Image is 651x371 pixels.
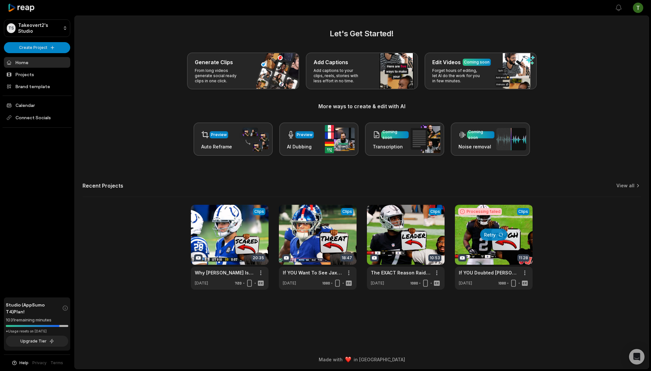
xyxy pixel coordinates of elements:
[459,269,518,276] div: If YOU Doubted [PERSON_NAME] Power - These RUNS Will SHOCK You
[32,360,47,366] a: Privacy
[6,329,68,334] div: *Usage resets on [DATE]
[480,229,507,241] button: Retry
[297,132,313,138] div: Preview
[6,336,68,347] button: Upgrade Tier
[6,317,68,323] div: 1031 remaining minutes
[195,68,245,84] p: From long videos generate social ready clips in one click.
[432,68,482,84] p: Forget hours of editing, let AI do the work for you in few minutes.
[373,143,409,150] h3: Transcription
[616,182,634,189] a: View all
[6,301,62,315] span: Studio (AppSumo T4) Plan!
[382,129,407,141] div: Coming soon
[4,100,70,110] a: Calendar
[468,129,493,141] div: Coming soon
[195,269,254,276] a: Why [PERSON_NAME] Is BARELY An Upgrade Over What The Colts Already Had
[464,59,490,65] div: Coming soon
[83,102,641,110] h3: More ways to create & edit with AI
[4,69,70,80] a: Projects
[496,128,526,150] img: noise_removal.png
[239,127,269,152] img: auto_reframe.png
[211,132,227,138] div: Preview
[325,125,355,153] img: ai_dubbing.png
[7,23,16,33] div: TS
[11,360,28,366] button: Help
[83,182,123,189] h2: Recent Projects
[458,143,494,150] h3: Noise removal
[371,269,430,276] a: The EXACT Reason Raiders Brought In [PERSON_NAME] To CONQUER The AFC West
[201,143,232,150] h3: Auto Reframe
[432,58,461,66] h3: Edit Videos
[195,58,233,66] h3: Generate Clips
[81,356,643,363] div: Made with in [GEOGRAPHIC_DATA]
[4,112,70,123] span: Connect Socials
[411,125,440,153] img: transcription.png
[314,58,348,66] h3: Add Captions
[287,143,314,150] h3: AI Dubbing
[50,360,63,366] a: Terms
[83,28,641,40] h2: Let's Get Started!
[4,57,70,68] a: Home
[4,81,70,92] a: Brand template
[18,22,60,34] p: Takeovert2's Studio
[345,357,351,363] img: heart emoji
[19,360,28,366] span: Help
[629,349,645,365] div: Open Intercom Messenger
[283,269,342,276] a: If YOU Want To See Jaxson Dart STEAL The Giants QB Job - WATCH THIS
[4,42,70,53] button: Create Project
[314,68,364,84] p: Add captions to your clips, reels, stories with less effort in no time.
